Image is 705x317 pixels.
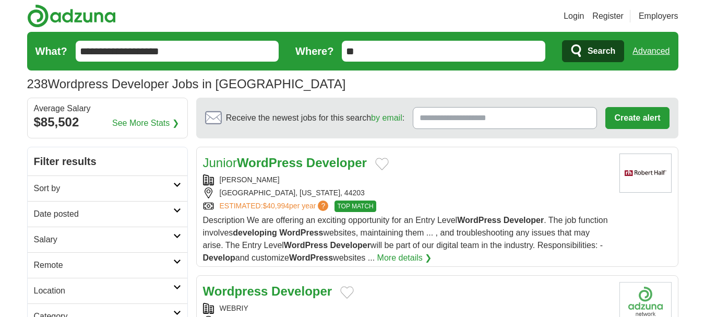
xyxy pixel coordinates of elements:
[27,4,116,28] img: Adzuna logo
[203,253,235,262] strong: Develop
[34,182,173,195] h2: Sort by
[203,156,367,170] a: JuniorWordPress Developer
[226,112,404,124] span: Receive the newest jobs for this search :
[306,156,367,170] strong: Developer
[112,117,179,130] a: See More Stats ❯
[220,175,280,184] a: [PERSON_NAME]
[28,252,187,278] a: Remote
[334,201,376,212] span: TOP MATCH
[28,147,187,175] h2: Filter results
[28,278,187,303] a: Location
[284,241,328,250] strong: WordPress
[504,216,544,225] strong: Developer
[271,284,332,298] strong: Developer
[203,216,608,262] span: Description We are offering an exciting opportunity for an Entry Level . The job function involve...
[203,303,611,314] div: WEBRIY
[262,202,289,210] span: $40,994
[34,113,181,132] div: $85,502
[34,104,181,113] div: Average Salary
[28,175,187,201] a: Sort by
[318,201,328,211] span: ?
[632,41,670,62] a: Advanced
[289,253,333,262] strong: WordPress
[619,154,672,193] img: Robert Half logo
[375,158,389,170] button: Add to favorite jobs
[371,113,402,122] a: by email
[233,228,277,237] strong: developing
[28,227,187,252] a: Salary
[279,228,323,237] strong: WordPress
[639,10,678,22] a: Employers
[203,187,611,198] div: [GEOGRAPHIC_DATA], [US_STATE], 44203
[562,40,624,62] button: Search
[457,216,501,225] strong: WordPress
[203,284,332,298] a: Wordpress Developer
[220,201,331,212] a: ESTIMATED:$40,994per year?
[27,75,48,93] span: 238
[588,41,615,62] span: Search
[34,285,173,297] h2: Location
[605,107,669,129] button: Create alert
[377,252,432,264] a: More details ❯
[35,43,67,59] label: What?
[295,43,333,59] label: Where?
[34,208,173,220] h2: Date posted
[28,201,187,227] a: Date posted
[34,233,173,246] h2: Salary
[27,77,346,91] h1: Wordpress Developer Jobs in [GEOGRAPHIC_DATA]
[330,241,370,250] strong: Developer
[340,286,354,299] button: Add to favorite jobs
[34,259,173,272] h2: Remote
[237,156,303,170] strong: WordPress
[592,10,624,22] a: Register
[564,10,584,22] a: Login
[203,284,268,298] strong: Wordpress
